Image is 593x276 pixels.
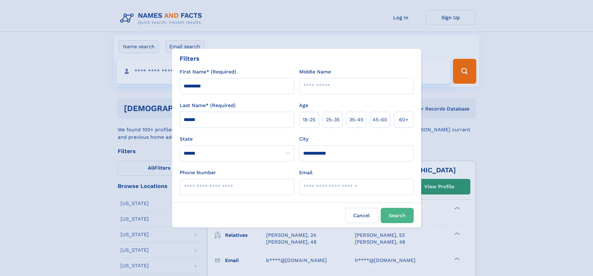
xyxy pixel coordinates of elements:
[345,208,378,223] label: Cancel
[326,116,340,124] span: 25‑35
[303,116,315,124] span: 18‑25
[180,169,216,176] label: Phone Number
[299,68,331,76] label: Middle Name
[180,68,236,76] label: First Name* (Required)
[180,135,294,143] label: State
[299,135,308,143] label: City
[180,54,200,63] div: Filters
[299,102,308,109] label: Age
[180,102,236,109] label: Last Name* (Required)
[299,169,313,176] label: Email
[349,116,363,124] span: 35‑45
[373,116,387,124] span: 45‑60
[381,208,414,223] button: Search
[399,116,408,124] span: 60+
